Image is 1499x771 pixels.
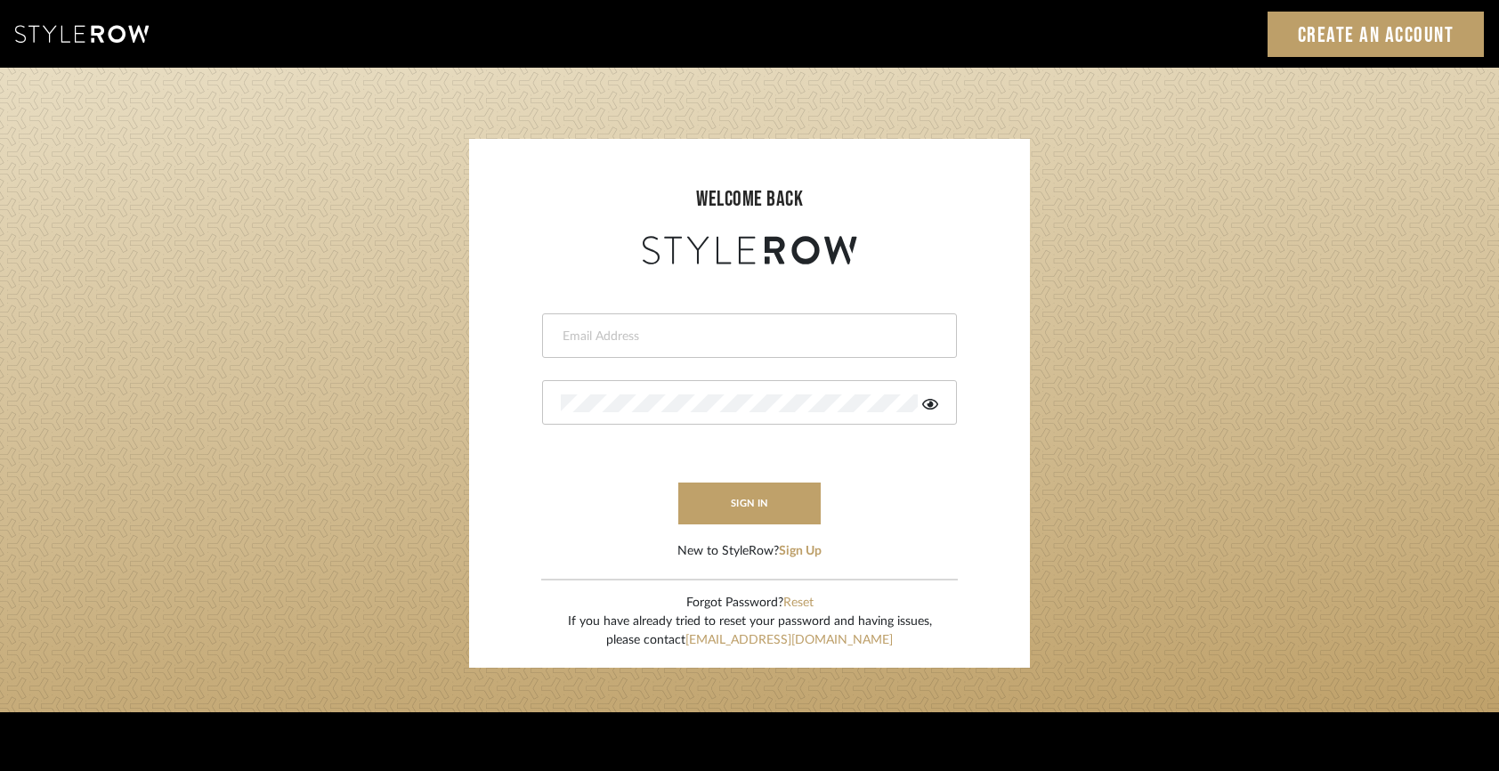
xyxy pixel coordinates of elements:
div: welcome back [487,183,1012,215]
a: [EMAIL_ADDRESS][DOMAIN_NAME] [685,634,893,646]
input: Email Address [561,328,934,345]
div: New to StyleRow? [677,542,822,561]
a: Create an Account [1268,12,1485,57]
div: Forgot Password? [568,594,932,613]
button: sign in [678,483,821,524]
button: Reset [783,594,814,613]
div: If you have already tried to reset your password and having issues, please contact [568,613,932,650]
button: Sign Up [779,542,822,561]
